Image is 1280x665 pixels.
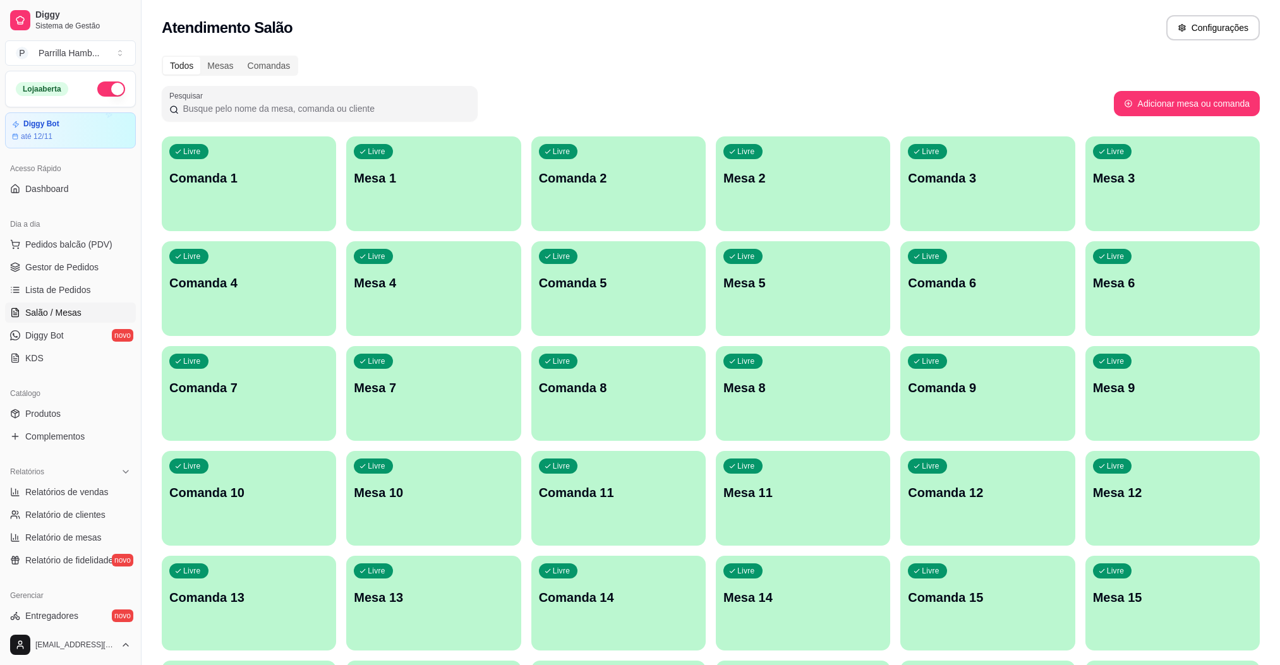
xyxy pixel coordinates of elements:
p: Livre [183,147,201,157]
p: Comanda 14 [539,589,698,606]
a: KDS [5,348,136,368]
p: Livre [553,147,571,157]
p: Livre [737,461,755,471]
div: Acesso Rápido [5,159,136,179]
a: Gestor de Pedidos [5,257,136,277]
p: Comanda 13 [169,589,329,606]
button: LivreComanda 9 [900,346,1075,441]
p: Livre [922,566,939,576]
div: Gerenciar [5,585,136,606]
button: LivreMesa 3 [1085,136,1260,231]
p: Livre [1107,461,1125,471]
button: Configurações [1166,15,1260,40]
button: Alterar Status [97,81,125,97]
p: Mesa 14 [723,589,883,606]
p: Comanda 3 [908,169,1067,187]
p: Comanda 15 [908,589,1067,606]
button: LivreComanda 14 [531,556,706,650]
button: LivreMesa 13 [346,556,521,650]
span: Relatório de clientes [25,508,106,521]
p: Livre [1107,251,1125,261]
p: Livre [368,566,385,576]
p: Comanda 7 [169,379,329,397]
span: Relatório de mesas [25,531,102,544]
span: Sistema de Gestão [35,21,131,31]
a: Relatório de mesas [5,527,136,548]
span: KDS [25,352,44,364]
span: Salão / Mesas [25,306,82,319]
button: LivreMesa 14 [716,556,890,650]
p: Mesa 8 [723,379,883,397]
p: Comanda 2 [539,169,698,187]
h2: Atendimento Salão [162,18,293,38]
button: LivreMesa 5 [716,241,890,336]
p: Livre [183,356,201,366]
span: Relatórios [10,467,44,477]
p: Livre [553,566,571,576]
span: Pedidos balcão (PDV) [25,238,112,251]
div: Comandas [241,57,298,75]
p: Comanda 5 [539,274,698,292]
button: LivreMesa 11 [716,451,890,546]
button: LivreComanda 6 [900,241,1075,336]
p: Mesa 3 [1093,169,1252,187]
p: Livre [922,461,939,471]
span: Diggy [35,9,131,21]
p: Comanda 4 [169,274,329,292]
a: Relatórios de vendas [5,482,136,502]
p: Mesa 1 [354,169,513,187]
p: Livre [737,147,755,157]
a: Lista de Pedidos [5,280,136,300]
span: P [16,47,28,59]
a: Salão / Mesas [5,303,136,323]
p: Mesa 15 [1093,589,1252,606]
p: Livre [922,356,939,366]
a: Diggy Botaté 12/11 [5,112,136,148]
button: LivreMesa 4 [346,241,521,336]
span: Gestor de Pedidos [25,261,99,273]
p: Livre [1107,566,1125,576]
p: Mesa 2 [723,169,883,187]
a: Diggy Botnovo [5,325,136,345]
span: Complementos [25,430,85,443]
p: Mesa 10 [354,484,513,501]
p: Livre [368,461,385,471]
p: Comanda 6 [908,274,1067,292]
p: Livre [183,566,201,576]
input: Pesquisar [179,102,470,115]
button: LivreMesa 12 [1085,451,1260,546]
p: Comanda 8 [539,379,698,397]
button: LivreComanda 12 [900,451,1075,546]
button: LivreComanda 13 [162,556,336,650]
p: Comanda 12 [908,484,1067,501]
p: Livre [183,251,201,261]
button: LivreComanda 1 [162,136,336,231]
div: Mesas [200,57,240,75]
button: LivreComanda 11 [531,451,706,546]
button: Pedidos balcão (PDV) [5,234,136,255]
p: Mesa 13 [354,589,513,606]
button: LivreMesa 7 [346,346,521,441]
p: Livre [1107,356,1125,366]
span: Relatórios de vendas [25,486,109,498]
p: Mesa 7 [354,379,513,397]
div: Catálogo [5,383,136,404]
button: LivreComanda 15 [900,556,1075,650]
p: Mesa 5 [723,274,883,292]
button: LivreComanda 3 [900,136,1075,231]
button: LivreComanda 4 [162,241,336,336]
a: Dashboard [5,179,136,199]
a: Entregadoresnovo [5,606,136,626]
label: Pesquisar [169,90,207,101]
a: Complementos [5,426,136,446]
button: Select a team [5,40,136,66]
p: Livre [368,147,385,157]
a: Relatório de fidelidadenovo [5,550,136,570]
span: Dashboard [25,183,69,195]
p: Mesa 9 [1093,379,1252,397]
p: Livre [553,461,571,471]
p: Comanda 9 [908,379,1067,397]
p: Mesa 12 [1093,484,1252,501]
button: LivreMesa 8 [716,346,890,441]
p: Livre [368,251,385,261]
